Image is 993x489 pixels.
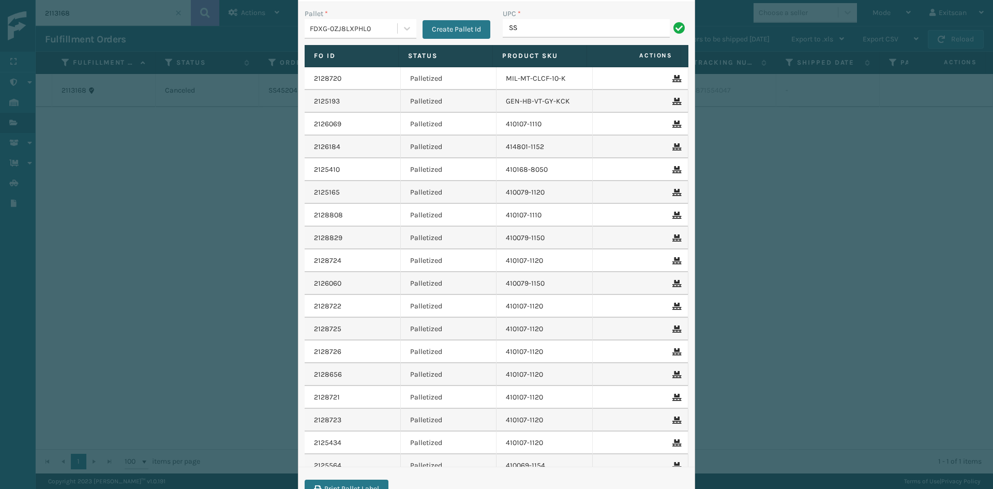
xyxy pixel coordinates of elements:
td: Palletized [401,113,497,136]
td: Palletized [401,181,497,204]
td: Palletized [401,318,497,340]
td: Palletized [401,432,497,454]
i: Remove From Pallet [672,143,679,151]
i: Remove From Pallet [672,325,679,333]
a: 2125564 [314,461,341,471]
a: 2125165 [314,187,340,198]
td: Palletized [401,295,497,318]
a: 2128656 [314,369,342,380]
td: Palletized [401,158,497,181]
td: 410107-1120 [496,249,593,272]
td: Palletized [401,67,497,90]
a: 2128724 [314,256,341,266]
span: Actions [590,47,679,64]
div: FDXG-0ZJ8LXPHL0 [310,23,398,34]
i: Remove From Pallet [672,303,679,310]
i: Remove From Pallet [672,439,679,447]
td: Palletized [401,454,497,477]
td: 410107-1120 [496,432,593,454]
i: Remove From Pallet [672,257,679,264]
i: Remove From Pallet [672,234,679,242]
i: Remove From Pallet [672,394,679,401]
i: Remove From Pallet [672,348,679,355]
a: 2128726 [314,347,341,357]
td: 410107-1120 [496,295,593,318]
a: 2128829 [314,233,342,243]
td: Palletized [401,340,497,363]
i: Remove From Pallet [672,280,679,287]
td: Palletized [401,90,497,113]
label: Fo Id [314,51,389,61]
label: UPC [503,8,521,19]
td: Palletized [401,409,497,432]
label: Status [408,51,483,61]
a: 2125193 [314,96,340,107]
td: GEN-HB-VT-GY-KCK [496,90,593,113]
i: Remove From Pallet [672,75,679,82]
td: 410107-1120 [496,409,593,432]
td: Palletized [401,204,497,227]
td: 414801-1152 [496,136,593,158]
td: 410069-1154 [496,454,593,477]
label: Product SKU [502,51,577,61]
td: 410107-1120 [496,386,593,409]
td: 410107-1110 [496,204,593,227]
td: Palletized [401,386,497,409]
a: 2126060 [314,278,341,289]
i: Remove From Pallet [672,212,679,219]
td: 410107-1120 [496,318,593,340]
td: Palletized [401,136,497,158]
td: MIL-MT-CLCF-10-K [496,67,593,90]
button: Create Pallet Id [423,20,490,39]
td: Palletized [401,227,497,249]
i: Remove From Pallet [672,189,679,196]
a: 2125434 [314,438,341,448]
a: 2126184 [314,142,340,152]
td: Palletized [401,249,497,272]
i: Remove From Pallet [672,371,679,378]
td: 410107-1110 [496,113,593,136]
i: Remove From Pallet [672,417,679,424]
td: 410079-1150 [496,272,593,295]
td: 410079-1150 [496,227,593,249]
a: 2126069 [314,119,341,129]
a: 2128808 [314,210,343,220]
i: Remove From Pallet [672,166,679,173]
td: 410107-1120 [496,340,593,363]
td: Palletized [401,272,497,295]
label: Pallet [305,8,328,19]
a: 2128721 [314,392,340,403]
a: 2128725 [314,324,341,334]
td: 410168-8050 [496,158,593,181]
a: 2128720 [314,73,341,84]
td: 410079-1120 [496,181,593,204]
a: 2128722 [314,301,341,312]
i: Remove From Pallet [672,98,679,105]
i: Remove From Pallet [672,462,679,469]
td: 410107-1120 [496,363,593,386]
td: Palletized [401,363,497,386]
a: 2128723 [314,415,341,425]
i: Remove From Pallet [672,121,679,128]
a: 2125410 [314,165,340,175]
